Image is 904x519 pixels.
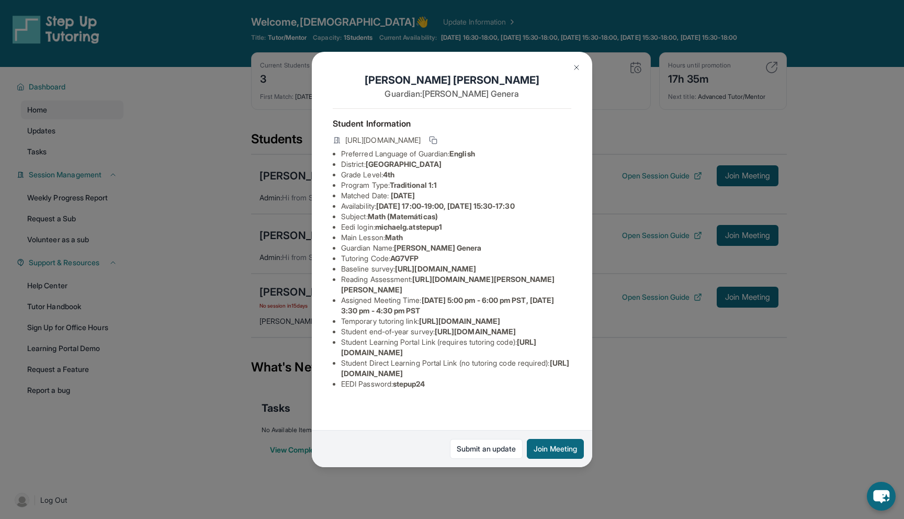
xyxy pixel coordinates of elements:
span: AG7VFP [390,254,419,263]
button: chat-button [867,482,896,511]
span: michaelg.atstepup1 [375,222,442,231]
a: Submit an update [450,439,523,459]
li: Eedi login : [341,222,571,232]
li: Program Type: [341,180,571,190]
span: stepup24 [393,379,425,388]
h1: [PERSON_NAME] [PERSON_NAME] [333,73,571,87]
li: Guardian Name : [341,243,571,253]
button: Copy link [427,134,439,146]
li: Student end-of-year survey : [341,326,571,337]
li: Preferred Language of Guardian: [341,149,571,159]
li: Student Direct Learning Portal Link (no tutoring code required) : [341,358,571,379]
li: Main Lesson : [341,232,571,243]
li: Baseline survey : [341,264,571,274]
span: [URL][DOMAIN_NAME] [435,327,516,336]
span: [URL][DOMAIN_NAME] [419,317,500,325]
span: Traditional 1:1 [390,180,437,189]
li: Tutoring Code : [341,253,571,264]
span: English [449,149,475,158]
span: [DATE] 17:00-19:00, [DATE] 15:30-17:30 [376,201,515,210]
li: Assigned Meeting Time : [341,295,571,316]
li: Reading Assessment : [341,274,571,295]
span: [URL][DOMAIN_NAME][PERSON_NAME][PERSON_NAME] [341,275,555,294]
span: 4th [383,170,394,179]
li: Student Learning Portal Link (requires tutoring code) : [341,337,571,358]
li: Subject : [341,211,571,222]
li: Grade Level: [341,170,571,180]
h4: Student Information [333,117,571,130]
span: [GEOGRAPHIC_DATA] [366,160,442,168]
span: [URL][DOMAIN_NAME] [395,264,476,273]
span: [DATE] [391,191,415,200]
li: EEDI Password : [341,379,571,389]
li: Matched Date: [341,190,571,201]
p: Guardian: [PERSON_NAME] Genera [333,87,571,100]
li: District: [341,159,571,170]
li: Temporary tutoring link : [341,316,571,326]
span: [DATE] 5:00 pm - 6:00 pm PST, [DATE] 3:30 pm - 4:30 pm PST [341,296,554,315]
span: [URL][DOMAIN_NAME] [345,135,421,145]
span: Math (Matemáticas) [368,212,438,221]
button: Join Meeting [527,439,584,459]
span: Math [385,233,403,242]
span: [PERSON_NAME] Genera [394,243,481,252]
li: Availability: [341,201,571,211]
img: Close Icon [572,63,581,72]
